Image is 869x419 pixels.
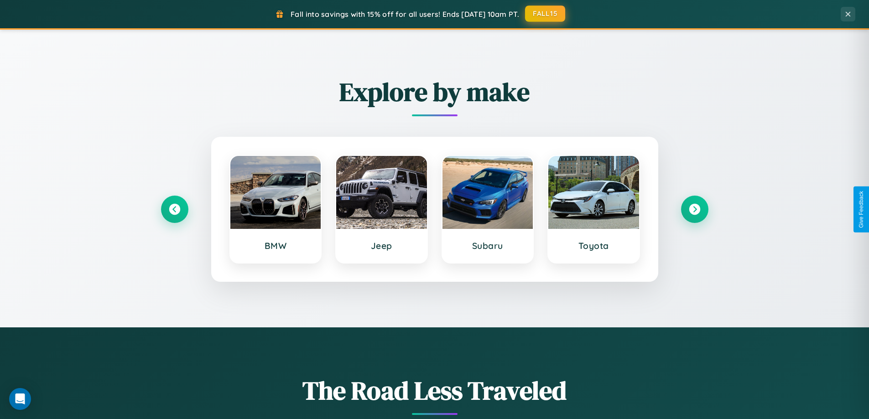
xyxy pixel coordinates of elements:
h3: Subaru [452,240,524,251]
button: FALL15 [525,5,565,22]
h3: Jeep [345,240,418,251]
h1: The Road Less Traveled [161,373,708,408]
h3: BMW [239,240,312,251]
h2: Explore by make [161,74,708,109]
h3: Toyota [557,240,630,251]
div: Give Feedback [858,191,864,228]
div: Open Intercom Messenger [9,388,31,410]
span: Fall into savings with 15% off for all users! Ends [DATE] 10am PT. [291,10,519,19]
